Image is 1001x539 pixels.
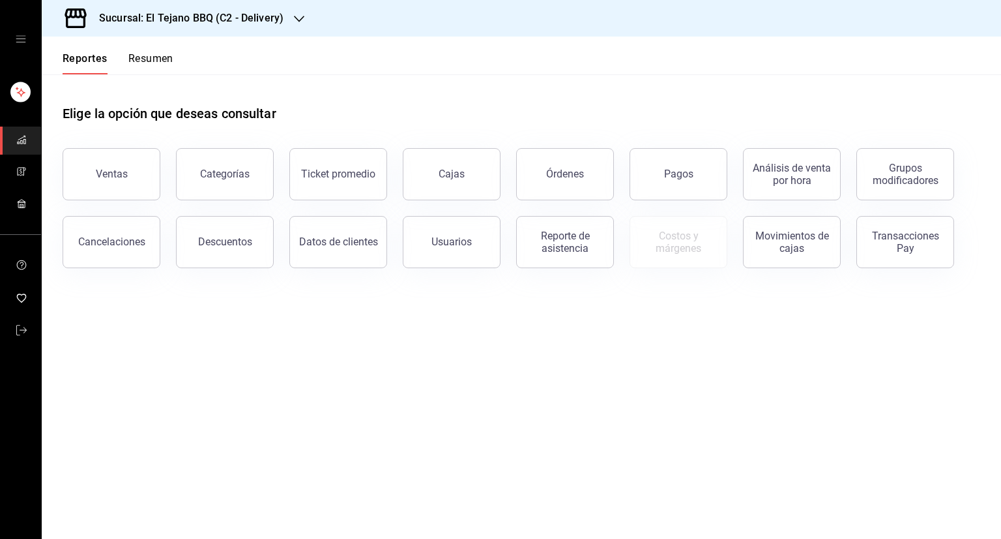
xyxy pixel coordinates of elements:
[63,52,173,74] div: navigation tabs
[630,148,727,200] button: Pagos
[525,230,605,254] div: Reporte de asistencia
[299,236,378,248] div: Datos de clientes
[516,216,614,268] button: Reporte de asistencia
[289,216,387,268] button: Datos de clientes
[751,230,832,254] div: Movimientos de cajas
[403,216,500,268] button: Usuarios
[751,162,832,187] div: Análisis de venta por hora
[176,148,274,200] button: Categorías
[176,216,274,268] button: Descuentos
[743,216,841,268] button: Movimientos de cajas
[63,52,108,74] button: Reportes
[546,168,584,180] div: Órdenes
[439,166,465,182] div: Cajas
[89,10,283,26] h3: Sucursal: El Tejano BBQ (C2 - Delivery)
[856,216,954,268] button: Transacciones Pay
[63,148,160,200] button: Ventas
[865,230,946,254] div: Transacciones Pay
[630,216,727,268] button: Contrata inventarios para ver este reporte
[16,34,26,44] button: open drawer
[403,148,500,200] a: Cajas
[865,162,946,187] div: Grupos modificadores
[301,168,375,180] div: Ticket promedio
[431,236,472,248] div: Usuarios
[128,52,173,74] button: Resumen
[78,236,145,248] div: Cancelaciones
[516,148,614,200] button: Órdenes
[856,148,954,200] button: Grupos modificadores
[200,168,250,180] div: Categorías
[63,104,276,123] h1: Elige la opción que deseas consultar
[664,168,693,180] div: Pagos
[743,148,841,200] button: Análisis de venta por hora
[289,148,387,200] button: Ticket promedio
[96,168,128,180] div: Ventas
[638,230,719,254] div: Costos y márgenes
[63,216,160,268] button: Cancelaciones
[198,236,252,248] div: Descuentos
